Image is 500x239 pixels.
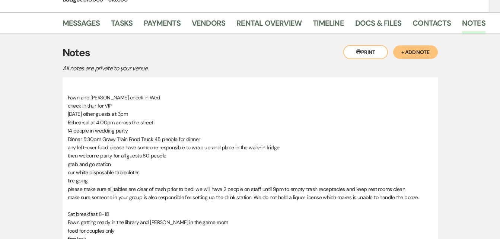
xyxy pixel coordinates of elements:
[236,17,302,34] a: Rental Overview
[393,45,438,59] button: + Add Note
[63,64,323,73] p: All notes are private to your venue.
[313,17,344,34] a: Timeline
[68,185,433,193] p: please make sure all tables are clear of trash prior to bed. we will have 2 people on staff until...
[68,227,433,235] p: food for couples only
[68,193,433,201] p: make sure someone in your group is also responsible for setting up the drink station. We do not h...
[68,127,433,135] p: 14 people in wedding party
[68,176,433,185] p: fire going
[63,17,100,34] a: Messages
[68,102,433,110] p: check in thur for VIP
[68,152,433,160] p: then welcome party for all guests 80 people
[68,93,433,102] p: Fawn and [PERSON_NAME] check in Wed
[144,17,181,34] a: Payments
[462,17,485,34] a: Notes
[68,168,433,176] p: our white disposable tablecloths
[68,110,433,118] p: [DATE] other guests at 3pm
[111,17,133,34] a: Tasks
[68,118,433,127] p: Rehearsal at 4:00pm across the street
[68,210,433,218] p: Sat breakfast 8-10
[413,17,451,34] a: Contacts
[355,17,401,34] a: Docs & Files
[192,17,225,34] a: Vendors
[68,143,433,152] p: any left-over food please have someone responsible to wrap up and place in the walk-in fridge
[68,160,433,168] p: grab and go station
[68,135,433,143] p: Dinner 5:30pm Gravy Train Food Truck 45 people for dinner
[63,45,438,61] h3: Notes
[68,218,433,226] p: Fawn getting ready in the library and [PERSON_NAME] in the game room
[343,45,388,59] button: Print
